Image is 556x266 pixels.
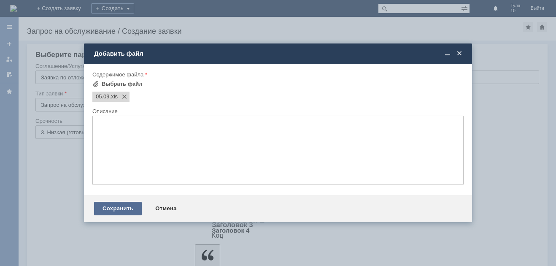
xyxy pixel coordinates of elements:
[102,81,143,87] div: Выбрать файл
[110,93,118,100] span: 05.09.xls
[96,93,110,100] span: 05.09.xls
[455,50,464,57] span: Закрыть
[94,50,464,57] div: Добавить файл
[3,3,123,17] div: Прошу удалить оч за 05.09. Заранее спасибо!
[443,50,452,57] span: Свернуть (Ctrl + M)
[92,72,462,77] div: Содержимое файла
[92,109,462,114] div: Описание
